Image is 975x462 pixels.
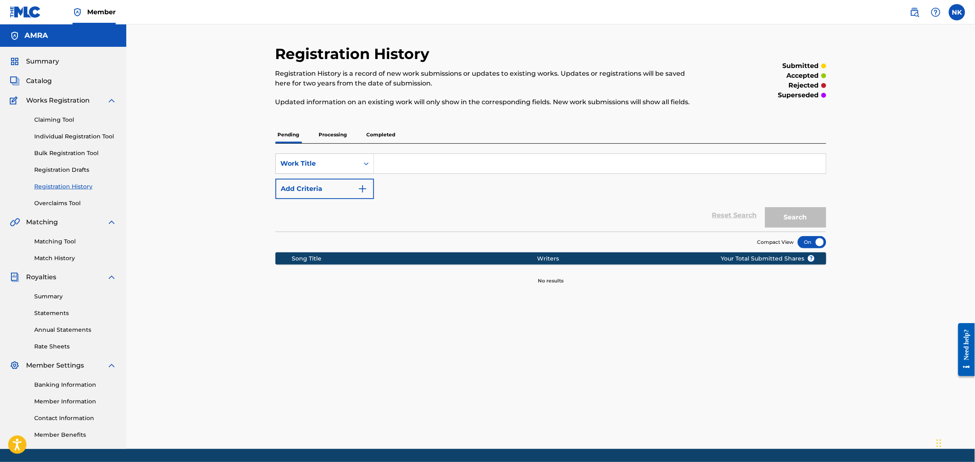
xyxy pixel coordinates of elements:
[34,199,117,208] a: Overclaims Tool
[34,292,117,301] a: Summary
[87,7,116,17] span: Member
[107,361,117,370] img: expand
[275,126,302,143] p: Pending
[26,76,52,86] span: Catalog
[10,361,20,370] img: Member Settings
[364,126,398,143] p: Completed
[107,272,117,282] img: expand
[538,267,563,285] p: No results
[34,132,117,141] a: Individual Registration Tool
[10,217,20,227] img: Matching
[26,217,58,227] span: Matching
[808,255,814,262] span: ?
[317,126,350,143] p: Processing
[24,31,48,40] h5: AMRA
[34,326,117,334] a: Annual Statements
[275,179,374,199] button: Add Criteria
[34,309,117,317] a: Statements
[281,159,354,169] div: Work Title
[26,96,90,105] span: Works Registration
[907,4,923,20] a: Public Search
[910,7,920,17] img: search
[10,57,20,66] img: Summary
[10,272,20,282] img: Royalties
[34,254,117,263] a: Match History
[275,97,700,107] p: Updated information on an existing work will only show in the corresponding fields. New work subm...
[10,6,41,18] img: MLC Logo
[952,317,975,383] iframe: Resource Center
[275,153,826,232] form: Search Form
[10,76,20,86] img: Catalog
[34,182,117,191] a: Registration History
[358,184,368,194] img: 9d2ae6d4665cec9f34b9.svg
[73,7,82,17] img: Top Rightsholder
[107,217,117,227] img: expand
[26,361,84,370] span: Member Settings
[949,4,965,20] div: User Menu
[937,431,942,455] div: Drag
[34,342,117,351] a: Rate Sheets
[10,57,59,66] a: SummarySummary
[537,254,747,263] div: Writers
[275,69,700,88] p: Registration History is a record of new work submissions or updates to existing works. Updates or...
[34,116,117,124] a: Claiming Tool
[721,254,815,263] span: Your Total Submitted Shares
[34,381,117,389] a: Banking Information
[275,45,434,63] h2: Registration History
[34,431,117,439] a: Member Benefits
[292,254,537,263] div: Song Title
[26,57,59,66] span: Summary
[34,237,117,246] a: Matching Tool
[928,4,944,20] div: Help
[26,272,56,282] span: Royalties
[107,96,117,105] img: expand
[10,96,20,105] img: Works Registration
[34,166,117,174] a: Registration Drafts
[10,76,52,86] a: CatalogCatalog
[789,81,819,90] p: rejected
[787,71,819,81] p: accepted
[34,414,117,423] a: Contact Information
[34,149,117,158] a: Bulk Registration Tool
[931,7,941,17] img: help
[783,61,819,71] p: submitted
[34,397,117,406] a: Member Information
[778,90,819,100] p: superseded
[10,31,20,41] img: Accounts
[934,423,975,462] iframe: Chat Widget
[757,239,794,246] span: Compact View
